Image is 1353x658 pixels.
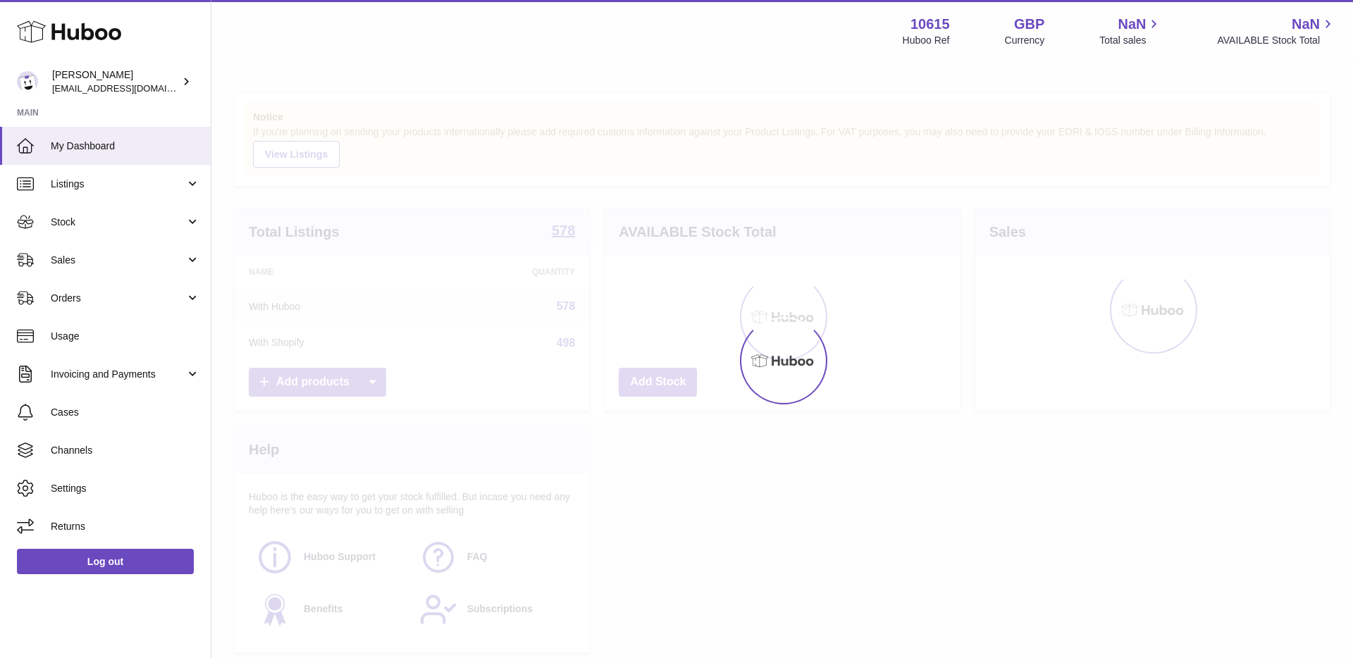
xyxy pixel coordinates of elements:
a: NaN AVAILABLE Stock Total [1217,15,1336,47]
span: Sales [51,254,185,267]
span: Channels [51,444,200,457]
span: My Dashboard [51,139,200,153]
span: Settings [51,482,200,495]
span: Invoicing and Payments [51,368,185,381]
span: NaN [1118,15,1146,34]
div: Currency [1005,34,1045,47]
span: Listings [51,178,185,191]
span: Cases [51,406,200,419]
img: fulfillment@fable.com [17,71,38,92]
span: Returns [51,520,200,533]
strong: 10615 [910,15,950,34]
span: [EMAIL_ADDRESS][DOMAIN_NAME] [52,82,207,94]
div: [PERSON_NAME] [52,68,179,95]
span: Usage [51,330,200,343]
span: Total sales [1099,34,1162,47]
span: NaN [1292,15,1320,34]
span: Orders [51,292,185,305]
a: NaN Total sales [1099,15,1162,47]
a: Log out [17,549,194,574]
div: Huboo Ref [903,34,950,47]
span: Stock [51,216,185,229]
strong: GBP [1014,15,1044,34]
span: AVAILABLE Stock Total [1217,34,1336,47]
